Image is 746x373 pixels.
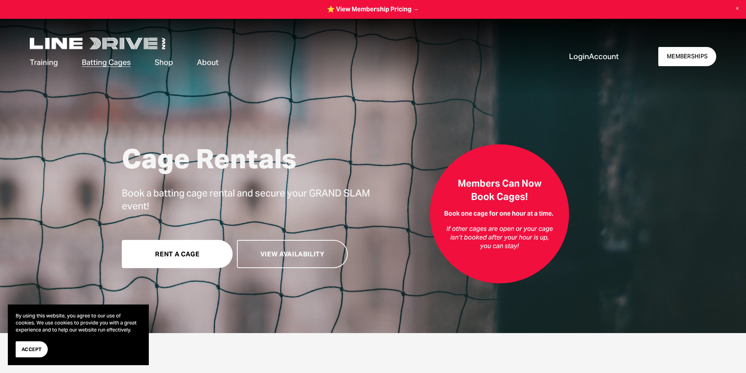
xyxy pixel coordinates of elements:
[197,57,219,68] span: About
[155,56,173,68] a: Shop
[8,305,149,365] section: Cookie banner
[30,38,165,49] img: LineDrive NorthWest
[658,47,716,66] a: MEMBERSHIPS
[30,56,58,68] a: folder dropdown
[197,56,219,68] a: folder dropdown
[82,57,131,68] span: Batting Cages
[22,346,42,353] span: Accept
[444,209,553,218] strong: Book one cage for one hour at a time.
[122,240,233,268] a: Rent a Cage
[16,312,141,333] p: By using this website, you agree to our use of cookies. We use cookies to provide you with a grea...
[82,56,131,68] a: folder dropdown
[122,144,371,174] h1: Cage Rentals
[237,240,348,268] a: View Availability
[458,177,542,203] strong: Members Can Now Book Cages!
[16,341,48,357] button: Accept
[30,57,58,68] span: Training
[446,225,555,250] em: If other cages are open or your cage isn’t booked after your hour is up, you can stay!
[122,187,371,213] p: Book a batting cage rental and secure your GRAND SLAM event!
